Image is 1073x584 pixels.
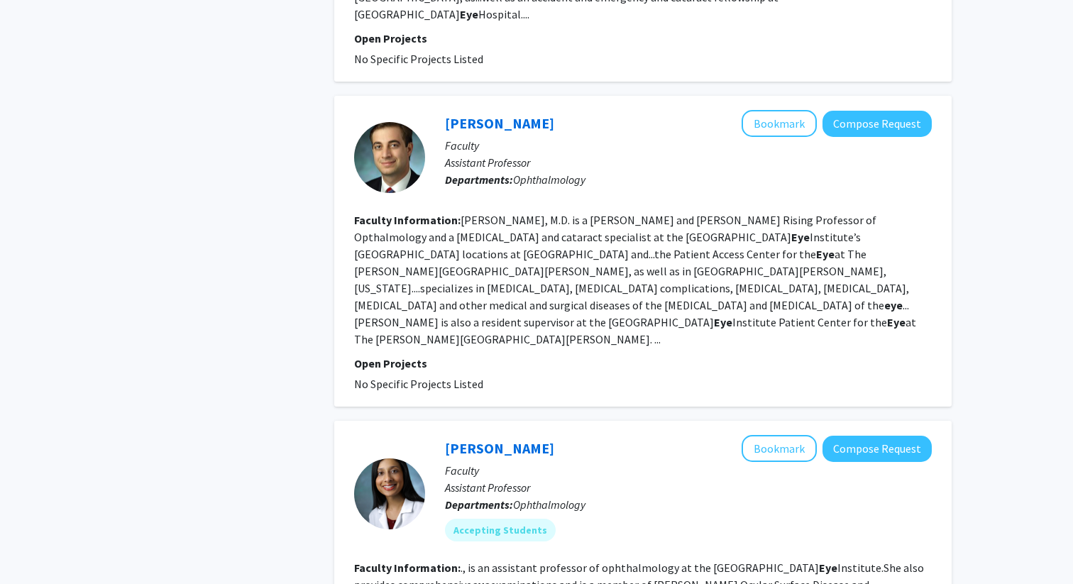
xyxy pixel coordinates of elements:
b: eye [884,298,903,312]
p: Open Projects [354,30,932,47]
p: Assistant Professor [445,154,932,171]
fg-read-more: [PERSON_NAME], M.D. is a [PERSON_NAME] and [PERSON_NAME] Rising Professor of Opthalmology and a [... [354,213,916,346]
b: Faculty Information: [354,561,461,575]
b: Eye [816,247,835,261]
p: Faculty [445,462,932,479]
b: Eye [887,315,906,329]
b: Eye [460,7,478,21]
p: Faculty [445,137,932,154]
button: Compose Request to Anisa Gire [822,436,932,462]
iframe: Chat [11,520,60,573]
mat-chip: Accepting Students [445,519,556,541]
span: Ophthalmology [513,497,585,512]
b: Departments: [445,172,513,187]
span: No Specific Projects Listed [354,377,483,391]
b: Faculty Information: [354,213,461,227]
button: Add Michael Sulewski to Bookmarks [742,110,817,137]
button: Add Anisa Gire to Bookmarks [742,435,817,462]
p: Open Projects [354,355,932,372]
span: Ophthalmology [513,172,585,187]
b: Eye [714,315,732,329]
b: Departments: [445,497,513,512]
p: Assistant Professor [445,479,932,496]
b: Eye [819,561,837,575]
button: Compose Request to Michael Sulewski [822,111,932,137]
span: No Specific Projects Listed [354,52,483,66]
b: Eye [791,230,810,244]
a: [PERSON_NAME] [445,439,554,457]
a: [PERSON_NAME] [445,114,554,132]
